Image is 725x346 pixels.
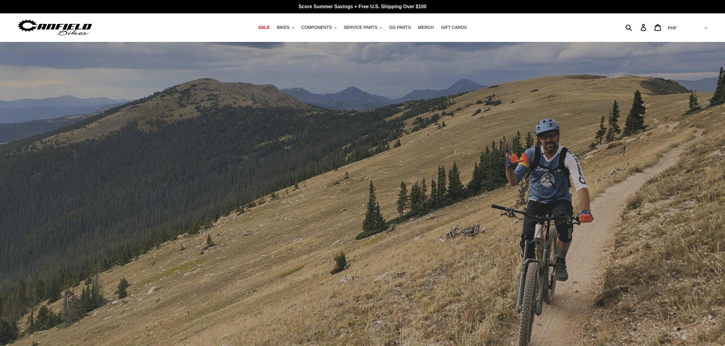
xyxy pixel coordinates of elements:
[438,23,470,32] a: GIFT CARDS
[418,25,434,30] span: MERCH
[415,23,437,32] a: MERCH
[274,23,297,32] button: BIKES
[258,25,269,30] span: SALE
[277,25,289,30] span: BIKES
[389,25,411,30] span: GG PARTS
[629,21,644,34] input: Search
[441,25,467,30] span: GIFT CARDS
[298,23,340,32] button: COMPONENTS
[341,23,385,32] button: SERVICE PARTS
[255,23,273,32] a: SALE
[17,18,93,37] img: Canfield Bikes
[344,25,377,30] span: SERVICE PARTS
[301,25,332,30] span: COMPONENTS
[386,23,414,32] a: GG PARTS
